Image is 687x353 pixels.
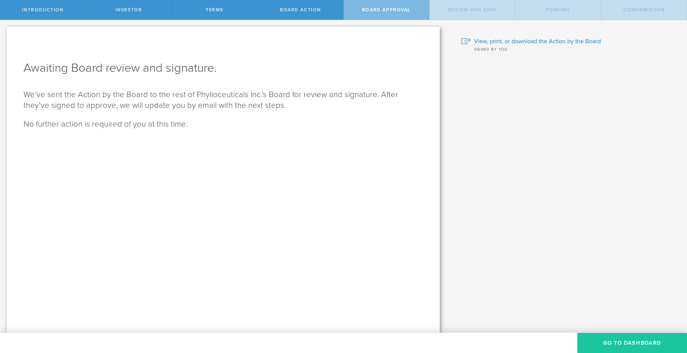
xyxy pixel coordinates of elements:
[448,7,496,13] span: Review and Sign
[22,7,64,13] span: Introduction
[362,7,411,13] span: Board Approval
[623,7,665,13] span: Confirmation
[474,37,601,46] span: View, print, or download the Action by the Board
[206,7,223,13] span: Terms
[461,46,677,52] div: Signed by you
[280,7,321,13] span: Board Action
[115,7,142,13] span: Investor
[23,89,423,111] p: We’ve sent the Action by the Board to the rest of Phylloceuticals Inc.’s Board for review and sig...
[546,7,570,13] span: Pending
[23,60,423,76] h1: Awaiting Board review and signature.
[23,119,423,130] p: No further action is required of you at this time.
[577,333,687,353] button: Go To Dashboard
